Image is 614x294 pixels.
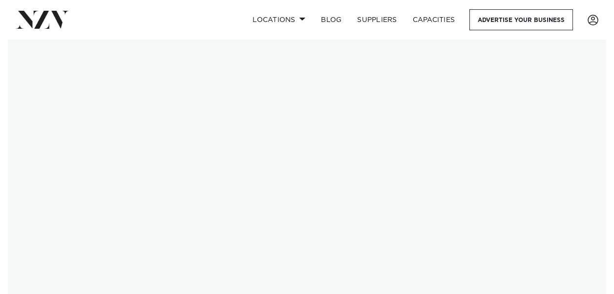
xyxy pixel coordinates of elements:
img: nzv-logo.png [16,11,69,28]
a: Advertise your business [469,9,573,30]
a: Locations [245,9,313,30]
a: BLOG [313,9,349,30]
a: SUPPLIERS [349,9,404,30]
a: Capacities [405,9,463,30]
